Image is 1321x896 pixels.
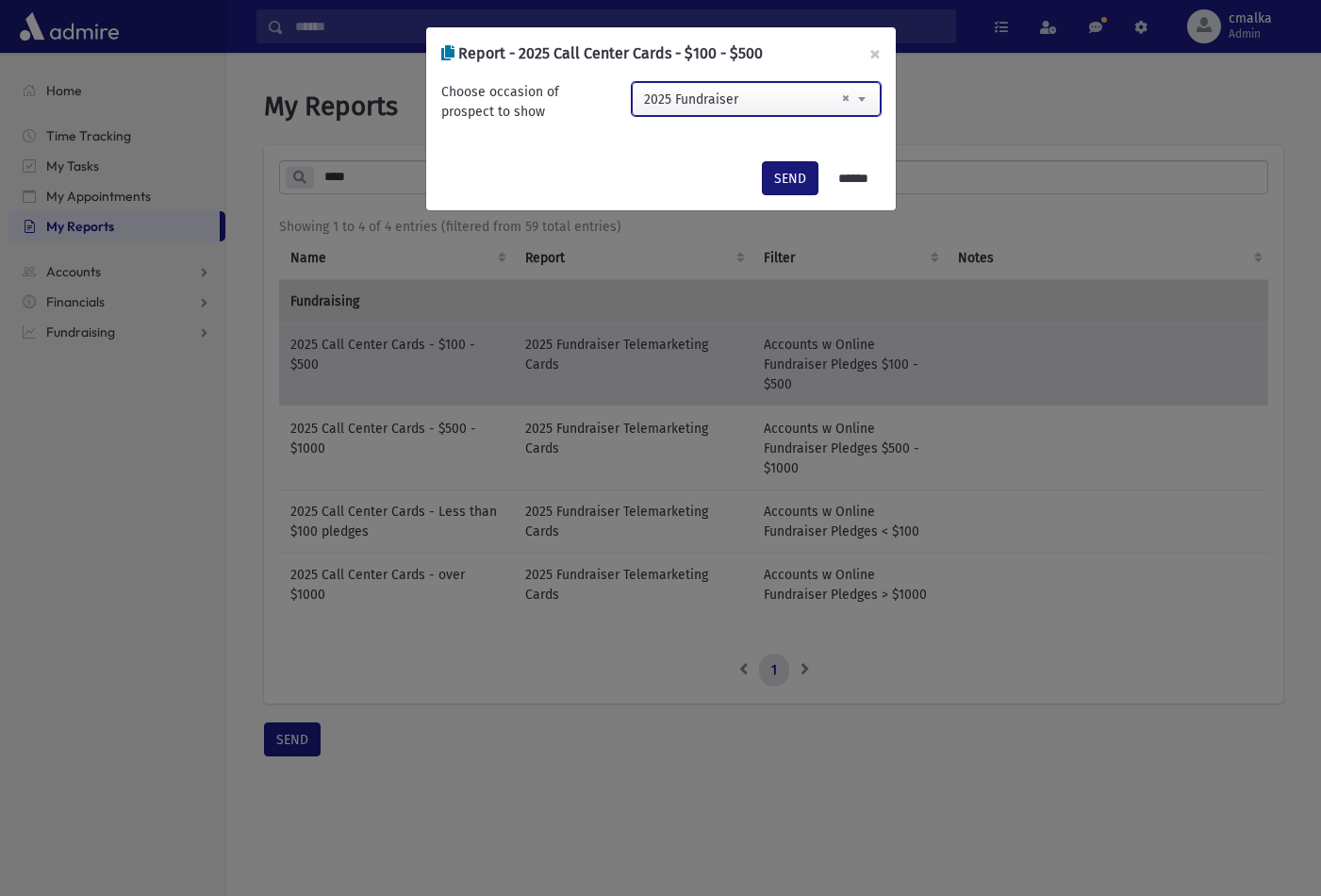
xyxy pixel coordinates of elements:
[632,82,881,116] span: 2025 Fundraiser
[633,83,880,117] span: 2025 Fundraiser
[854,27,896,80] button: ×
[842,81,850,115] span: Remove all items
[441,82,614,122] label: Choose occasion of prospect to show
[441,42,763,65] h6: Report - 2025 Call Center Cards - $100 - $500
[762,161,818,195] button: SEND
